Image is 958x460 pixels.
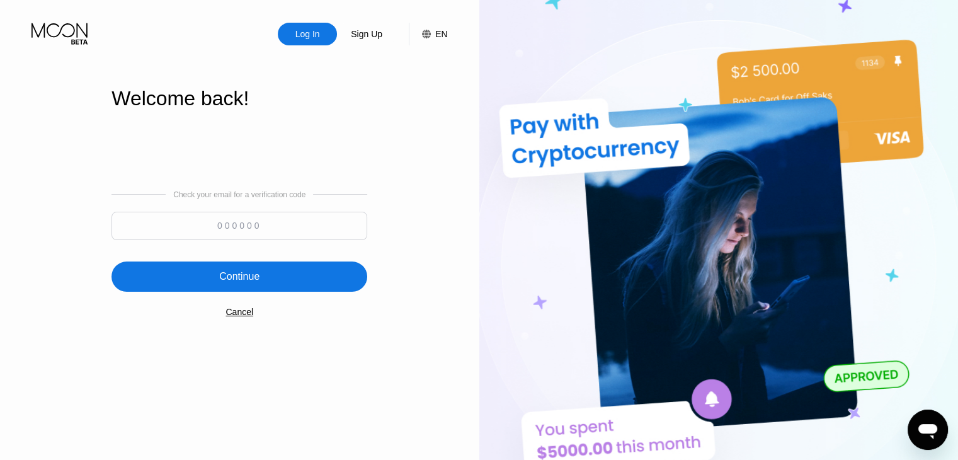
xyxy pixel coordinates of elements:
div: EN [409,23,447,45]
div: Log In [294,28,321,40]
div: Sign Up [350,28,384,40]
div: EN [435,29,447,39]
div: Welcome back! [111,87,367,110]
div: Check your email for a verification code [173,190,305,199]
iframe: Button to launch messaging window [908,410,948,450]
div: Cancel [225,307,253,317]
div: Sign Up [337,23,396,45]
div: Log In [278,23,337,45]
input: 000000 [111,212,367,240]
div: Continue [219,270,259,283]
div: Continue [111,262,367,292]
